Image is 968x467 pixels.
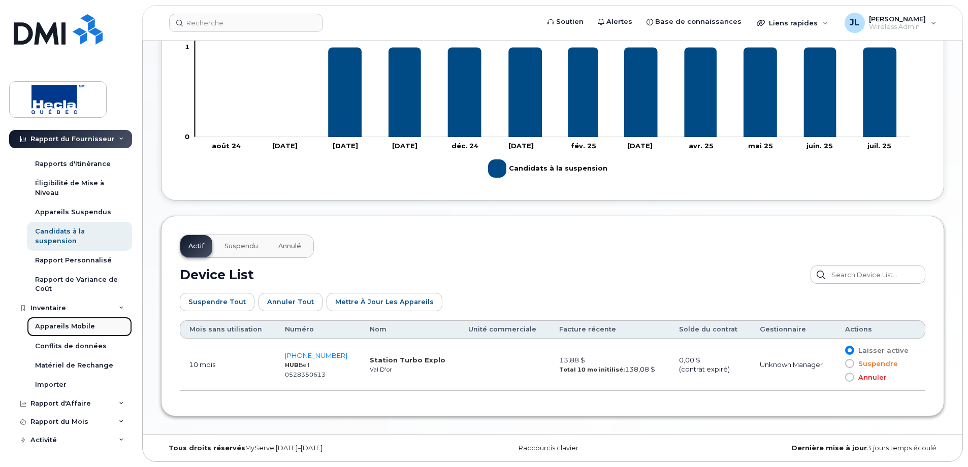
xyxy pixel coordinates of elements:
[451,142,478,150] tspan: déc. 24
[459,320,550,339] th: Unité commerciale
[683,444,944,452] div: 3 jours temps écoulé
[627,142,653,150] tspan: [DATE]
[212,142,241,150] tspan: août 24
[185,43,189,51] tspan: 1
[327,293,442,311] button: Mettre à jour les appareils
[180,293,254,311] button: Suspendre tout
[559,366,625,373] strong: Total 10 mo initilisé:
[519,444,578,452] a: Raccourcis clavier
[185,132,189,141] tspan: 0
[867,142,891,150] tspan: juil. 25
[488,155,607,182] g: Légende
[854,373,887,382] span: Annuler
[811,265,925,284] input: Search Device List...
[550,339,670,391] td: 13,88 $ 138,08 $
[540,12,591,32] a: Soutien
[488,155,607,182] g: Candidats à la suspension
[792,444,867,452] strong: Dernière mise à jour
[361,320,459,339] th: Nom
[276,320,361,339] th: Numéro
[854,359,898,369] span: Suspendre
[267,297,314,307] span: Annuler tout
[180,320,276,339] th: Mois sans utilisation
[806,142,833,150] tspan: juin. 25
[639,12,749,32] a: Base de connaissances
[670,339,751,391] td: 0,00 $
[854,346,909,355] span: Laisser active
[285,361,299,369] strong: HUB
[751,320,836,339] th: Gestionnaire
[869,15,926,23] span: [PERSON_NAME]
[335,297,434,307] span: Mettre à jour les appareils
[837,13,944,33] div: Jonathan Larochelle
[670,320,751,339] th: Solde du contrat
[750,13,835,33] div: Liens rapides
[769,19,818,27] span: Liens rapides
[209,48,896,138] g: Candidats à la suspension
[285,351,347,359] a: [PHONE_NUMBER]
[285,361,326,378] small: Bell 0528350613
[392,142,417,150] tspan: [DATE]
[836,320,925,339] th: Actions
[748,142,773,150] tspan: mai 25
[550,320,670,339] th: Facture récente
[259,293,322,311] button: Annuler tout
[180,339,276,391] td: 10 mois
[606,17,632,27] span: Alertes
[224,242,258,250] span: Suspendu
[508,142,534,150] tspan: [DATE]
[333,142,358,150] tspan: [DATE]
[169,14,323,32] input: Recherche
[689,142,714,150] tspan: avr. 25
[370,366,392,373] small: Val D'or
[850,17,859,29] span: JL
[180,267,254,282] h2: Device List
[188,297,246,307] span: Suspendre tout
[869,23,926,31] span: Wireless Admin
[370,356,445,364] strong: Station Turbo Explo
[571,142,596,150] tspan: fév. 25
[751,339,836,391] td: Unknown Manager
[169,444,245,452] strong: Tous droits réservés
[161,444,422,452] div: MyServe [DATE]–[DATE]
[556,17,584,27] span: Soutien
[591,12,639,32] a: Alertes
[655,17,741,27] span: Base de connaissances
[272,142,298,150] tspan: [DATE]
[278,242,301,250] span: Annulé
[679,365,730,373] span: (contrat expiré)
